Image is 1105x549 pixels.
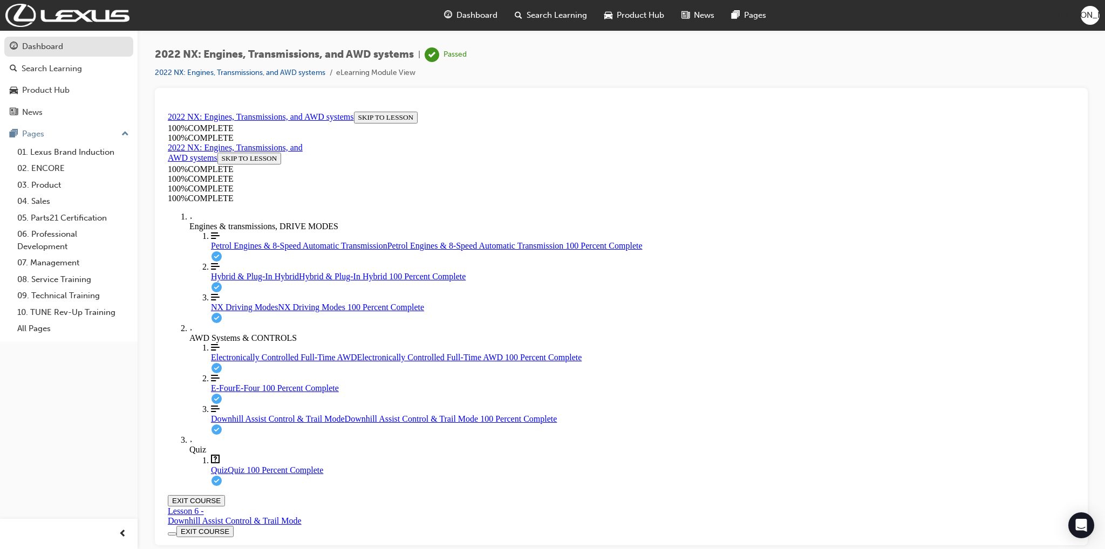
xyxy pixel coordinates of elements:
button: Pages [4,124,133,144]
div: News [22,106,43,119]
div: Toggle Engines & transmissions, DRIVE MODES Section [26,105,911,124]
a: car-iconProduct Hub [596,4,673,26]
a: 03. Product [13,177,133,194]
a: 2022 NX: Engines, Transmissions, and AWD systems [4,5,190,14]
div: Passed [444,50,467,60]
a: 09. Technical Training [13,287,133,304]
a: NX Driving Modes 100 Percent Complete [47,186,911,205]
span: up-icon [121,127,129,141]
div: 100 % COMPLETE [4,67,147,77]
div: Quiz [26,338,911,347]
span: news-icon [10,108,18,118]
span: Downhill Assist Control & Trail Mode 100 Percent Complete [181,307,394,316]
a: Product Hub [4,80,133,100]
div: Search Learning [22,63,82,75]
div: Downhill Assist Control & Trail Mode [4,409,138,418]
div: Course Section for Engines & transmissions, DRIVE MODES, with 3 Lessons [26,124,911,216]
a: news-iconNews [673,4,723,26]
a: All Pages [13,320,133,337]
span: guage-icon [444,9,452,22]
div: Pages [22,128,44,140]
div: Course Section for Quiz, with 1 Lessons [26,347,911,379]
span: NX Driving Modes 100 Percent Complete [114,195,261,204]
span: Hybrid & Plug-In Hybrid [47,164,135,174]
span: car-icon [10,86,18,95]
span: pages-icon [732,9,740,22]
a: Hybrid & Plug-In Hybrid 100 Percent Complete [47,155,911,174]
span: Electronically Controlled Full-Time AWD 100 Percent Complete [194,245,419,255]
span: Pages [744,9,766,22]
span: 2022 NX: Engines, Transmissions, and AWD systems [155,49,414,61]
button: EXIT COURSE [4,388,62,399]
button: [PERSON_NAME] [1081,6,1100,25]
div: Course Section for AWD Systems & CONTROLS, with 3 Lessons [26,236,911,328]
div: 100 % COMPLETE [4,16,911,26]
div: Engines & transmissions, DRIVE MODES [26,114,911,124]
a: 08. Service Training [13,271,133,288]
div: AWD Systems & CONTROLS [26,226,911,236]
span: Hybrid & Plug-In Hybrid 100 Percent Complete [135,164,302,174]
div: Product Hub [22,84,70,97]
span: Product Hub [617,9,664,22]
a: 2022 NX: Engines, Transmissions, and AWD systems [4,36,139,55]
a: Quiz 100 Percent Complete [47,347,911,368]
a: 06. Professional Development [13,226,133,255]
a: search-iconSearch Learning [506,4,596,26]
button: SKIP TO LESSON [190,4,255,16]
span: News [694,9,714,22]
section: Course Information [4,4,911,36]
span: guage-icon [10,42,18,52]
a: News [4,102,133,122]
span: prev-icon [119,527,127,541]
span: Search Learning [527,9,587,22]
a: pages-iconPages [723,4,775,26]
div: Open Intercom Messenger [1068,512,1094,538]
a: Dashboard [4,37,133,57]
img: Trak [5,4,129,27]
li: eLearning Module View [336,67,415,79]
a: Petrol Engines & 8-Speed Automatic Transmission 100 Percent Complete [47,124,911,143]
div: 100 % COMPLETE [4,86,911,96]
a: E-Four 100 Percent Complete [47,266,911,286]
a: 01. Lexus Brand Induction [13,144,133,161]
a: guage-iconDashboard [435,4,506,26]
span: NX Driving Modes [47,195,114,204]
div: Dashboard [22,40,63,53]
a: 10. TUNE Rev-Up Training [13,304,133,321]
a: 07. Management [13,255,133,271]
section: Course Information [4,36,147,77]
a: Electronically Controlled Full-Time AWD 100 Percent Complete [47,236,911,255]
section: Course Overview [4,4,911,379]
nav: Course Outline [4,105,911,379]
a: 2022 NX: Engines, Transmissions, and AWD systems [155,68,325,77]
span: car-icon [604,9,612,22]
button: Toggle Course Overview [4,425,13,428]
span: Petrol Engines & 8-Speed Automatic Transmission 100 Percent Complete [224,134,479,143]
div: 100 % COMPLETE [4,57,147,67]
span: Electronically Controlled Full-Time AWD [47,245,194,255]
span: Downhill Assist Control & Trail Mode [47,307,181,316]
span: E-Four [47,276,72,285]
span: | [418,49,420,61]
button: DashboardSearch LearningProduct HubNews [4,35,133,124]
a: 02. ENCORE [13,160,133,177]
a: Search Learning [4,59,133,79]
span: pages-icon [10,129,18,139]
button: EXIT COURSE [13,418,70,430]
a: Downhill Assist Control & Trail Mode 100 Percent Complete [47,297,911,317]
button: SKIP TO LESSON [54,45,118,57]
a: 04. Sales [13,193,133,210]
span: learningRecordVerb_PASS-icon [425,47,439,62]
div: 100 % COMPLETE [4,26,911,36]
span: search-icon [10,64,17,74]
span: Quiz 100 Percent Complete [64,358,160,367]
a: 05. Parts21 Certification [13,210,133,227]
a: Lesson 6 - Downhill Assist Control & Trail Mode [4,399,138,418]
span: Petrol Engines & 8-Speed Automatic Transmission [47,134,224,143]
div: Toggle AWD Systems & CONTROLS Section [26,216,911,236]
span: news-icon [681,9,690,22]
div: 100 % COMPLETE [4,77,911,86]
span: Quiz [47,358,64,367]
